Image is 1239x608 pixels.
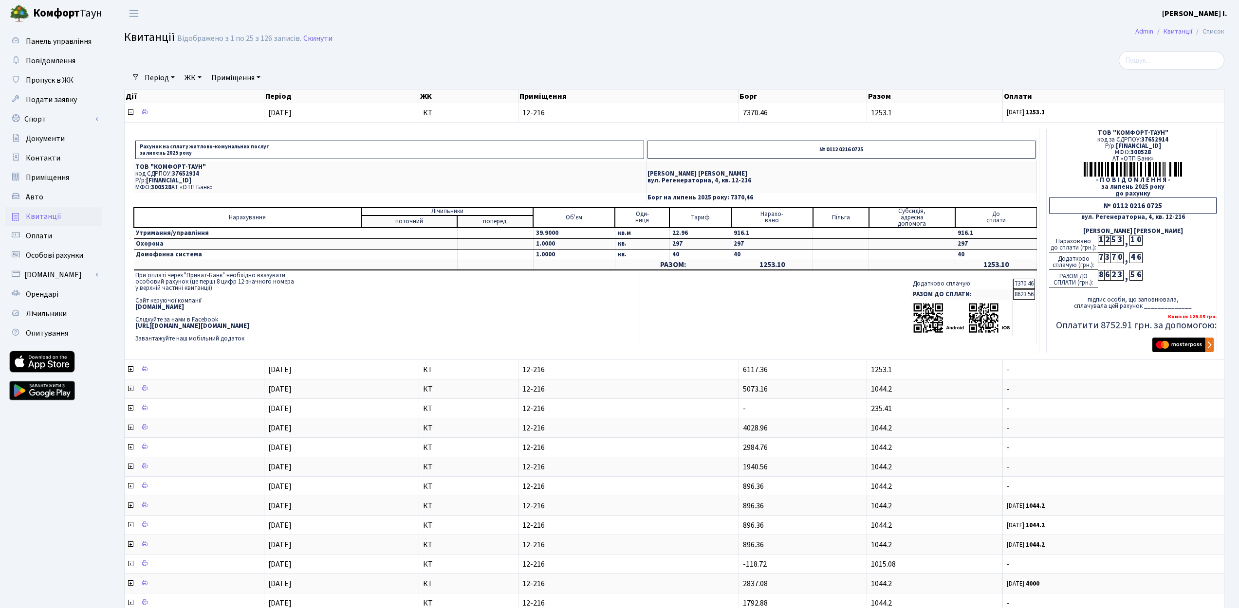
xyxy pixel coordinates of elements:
[5,285,102,304] a: Орендарі
[268,520,292,531] span: [DATE]
[122,5,146,21] button: Переключити навігацію
[1117,252,1123,263] div: 0
[533,249,615,260] td: 1.0000
[647,171,1036,177] p: [PERSON_NAME] [PERSON_NAME]
[871,364,892,375] span: 1253.1
[743,501,764,511] span: 896.36
[1110,270,1117,281] div: 2
[135,178,644,184] p: Р/р:
[647,178,1036,184] p: вул. Регенераторна, 4, кв. 12-216
[26,192,43,202] span: Авто
[1007,540,1045,549] small: [DATE]:
[871,559,896,570] span: 1015.08
[871,403,892,414] span: 235.41
[533,208,615,228] td: Об'єм
[813,208,869,228] td: Пільга
[1049,149,1217,156] div: МФО:
[743,442,768,453] span: 2984.76
[615,228,669,239] td: кв.м
[743,364,768,375] span: 6117.36
[1136,270,1142,281] div: 6
[419,89,518,103] th: ЖК
[135,184,644,191] p: МФО: АТ «ОТП Банк»
[268,442,292,453] span: [DATE]
[615,238,669,249] td: кв.
[522,385,735,393] span: 12-216
[268,578,292,589] span: [DATE]
[135,322,249,330] b: [URL][DOMAIN_NAME][DOMAIN_NAME]
[615,249,669,260] td: кв.
[871,539,892,550] span: 1044.2
[1007,599,1220,607] span: -
[135,141,644,159] p: Рахунок на сплату житлово-комунальних послуг за липень 2025 року
[867,89,1002,103] th: Разом
[26,133,65,144] span: Документи
[1152,338,1214,352] img: Masterpass
[1007,579,1039,588] small: [DATE]:
[522,444,735,451] span: 12-216
[871,384,892,394] span: 1044.2
[1117,235,1123,246] div: 3
[871,578,892,589] span: 1044.2
[1049,214,1217,220] div: вул. Регенераторна, 4, кв. 12-216
[955,208,1037,228] td: До cплати
[423,541,514,549] span: КТ
[871,107,892,118] span: 1253.1
[26,153,60,163] span: Контакти
[1013,279,1035,289] td: 7370.46
[423,424,514,432] span: КТ
[177,34,301,43] div: Відображено з 1 по 25 з 126 записів.
[911,289,1013,300] td: РАЗОМ ДО СПЛАТИ:
[743,481,764,492] span: 896.36
[26,36,92,47] span: Панель управління
[1049,184,1217,190] div: за липень 2025 року
[522,463,735,471] span: 12-216
[522,502,735,510] span: 12-216
[1049,252,1098,270] div: Додатково сплачую (грн.):
[125,89,264,103] th: Дії
[647,195,1036,201] p: Борг на липень 2025 року: 7370,46
[1129,252,1136,263] div: 4
[1049,191,1217,197] div: до рахунку
[1110,252,1117,263] div: 7
[5,304,102,323] a: Лічильники
[5,187,102,207] a: Авто
[172,169,199,178] span: 37652914
[124,29,175,46] span: Квитанції
[26,75,74,86] span: Пропуск в ЖК
[1123,270,1129,281] div: ,
[955,238,1037,249] td: 297
[1007,405,1220,412] span: -
[743,559,767,570] span: -118.72
[26,94,77,105] span: Подати заявку
[1007,385,1220,393] span: -
[1119,51,1224,70] input: Пошук...
[26,172,69,183] span: Приміщення
[911,279,1013,289] td: Додатково сплачую:
[871,442,892,453] span: 1044.2
[1049,130,1217,136] div: ТОВ "КОМФОРТ-ТАУН"
[1049,197,1217,214] div: № 0112 0216 0725
[871,423,892,433] span: 1044.2
[268,559,292,570] span: [DATE]
[26,250,83,261] span: Особові рахунки
[26,211,61,222] span: Квитанції
[1104,270,1110,281] div: 6
[1098,252,1104,263] div: 7
[1123,235,1129,246] div: ,
[913,302,1010,334] img: apps-qrcodes.png
[26,55,75,66] span: Повідомлення
[1116,142,1161,150] span: [FINANCIAL_ID]
[669,228,731,239] td: 22.96
[5,109,102,129] a: Спорт
[1168,313,1217,320] b: Комісія: 129.35 грн.
[522,560,735,568] span: 12-216
[743,384,768,394] span: 5073.16
[134,208,361,228] td: Нарахування
[134,238,361,249] td: Охорона
[743,403,746,414] span: -
[1007,424,1220,432] span: -
[1007,521,1045,530] small: [DATE]:
[955,260,1037,270] td: 1253.10
[1104,252,1110,263] div: 3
